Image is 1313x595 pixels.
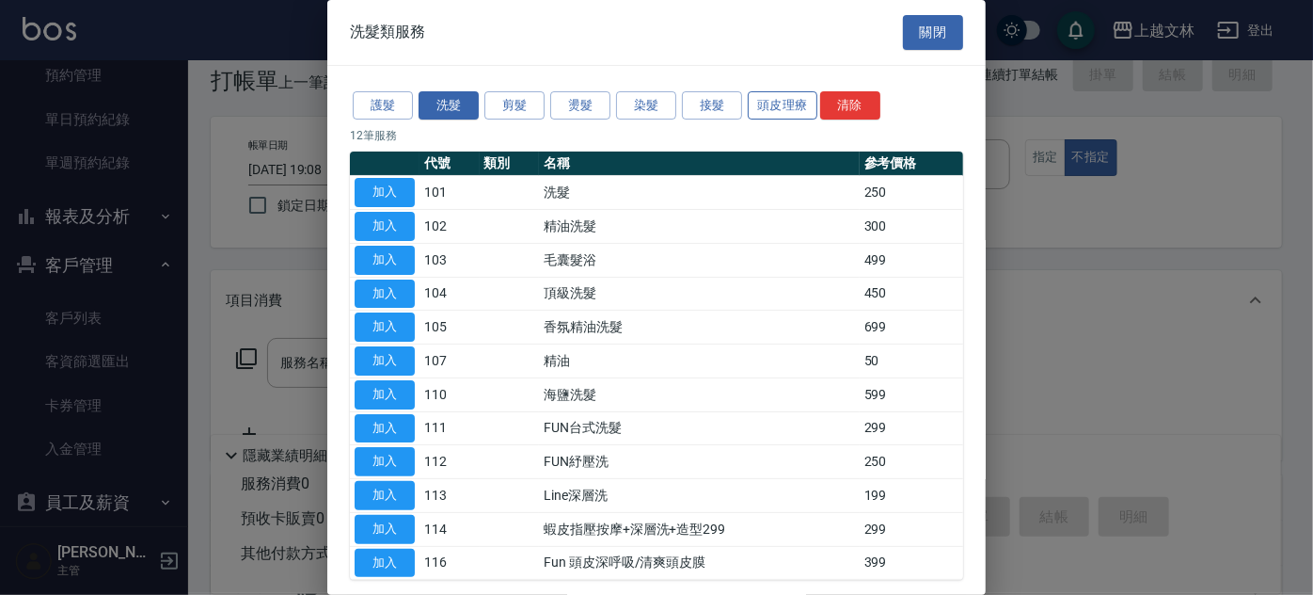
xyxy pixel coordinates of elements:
[860,411,963,445] td: 299
[355,447,415,476] button: 加入
[860,345,963,378] td: 50
[860,243,963,277] td: 499
[539,277,860,311] td: 頂級洗髮
[860,479,963,513] td: 199
[419,345,480,378] td: 107
[539,512,860,546] td: 蝦皮指壓按摩+深層洗+造型299
[539,411,860,445] td: FUN台式洗髮
[539,152,860,176] th: 名稱
[539,479,860,513] td: Line深層洗
[355,313,415,342] button: 加入
[860,210,963,244] td: 300
[419,176,480,210] td: 101
[419,152,480,176] th: 代號
[355,481,415,510] button: 加入
[355,212,415,241] button: 加入
[539,243,860,277] td: 毛囊髮浴
[748,91,817,121] button: 頭皮理療
[419,479,480,513] td: 113
[539,546,860,580] td: Fun 頭皮深呼吸/清爽頭皮膜
[355,178,415,207] button: 加入
[355,280,415,309] button: 加入
[419,378,480,411] td: 110
[355,346,415,376] button: 加入
[353,91,413,121] button: 護髮
[350,127,963,144] p: 12 筆服務
[539,378,860,411] td: 海鹽洗髮
[860,176,963,210] td: 250
[419,243,480,277] td: 103
[860,378,963,411] td: 599
[419,512,480,546] td: 114
[539,176,860,210] td: 洗髮
[419,311,480,345] td: 105
[860,445,963,479] td: 250
[484,91,545,121] button: 剪髮
[419,411,480,445] td: 111
[355,549,415,578] button: 加入
[860,546,963,580] td: 399
[419,91,479,121] button: 洗髮
[419,210,480,244] td: 102
[480,152,540,176] th: 類別
[820,91,880,121] button: 清除
[550,91,610,121] button: 燙髮
[903,15,963,50] button: 關閉
[860,277,963,311] td: 450
[539,445,860,479] td: FUN紓壓洗
[616,91,676,121] button: 染髮
[419,546,480,580] td: 116
[539,345,860,378] td: 精油
[539,210,860,244] td: 精油洗髮
[355,246,415,275] button: 加入
[539,311,860,345] td: 香氛精油洗髮
[419,277,480,311] td: 104
[350,23,425,41] span: 洗髮類服務
[355,380,415,410] button: 加入
[355,515,415,544] button: 加入
[682,91,742,121] button: 接髮
[860,311,963,345] td: 699
[355,414,415,443] button: 加入
[860,152,963,176] th: 參考價格
[419,445,480,479] td: 112
[860,512,963,546] td: 299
